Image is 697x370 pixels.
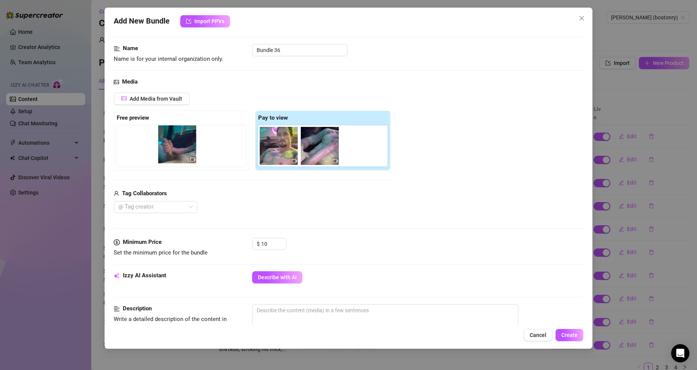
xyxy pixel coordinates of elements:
[576,12,588,24] button: Close
[114,189,119,198] span: user
[561,332,578,338] span: Create
[117,114,149,121] strong: Free preview
[258,274,297,280] span: Describe with AI
[121,96,127,101] span: picture
[114,249,208,256] span: Set the minimum price for the bundle
[122,78,138,85] strong: Media
[194,18,224,24] span: Import PPVs
[130,96,182,102] span: Add Media from Vault
[114,316,227,358] span: Write a detailed description of the content in a few sentences. Avoid vague or implied descriptio...
[114,44,120,53] span: align-left
[123,45,138,52] strong: Name
[122,190,167,197] strong: Tag Collaborators
[123,239,162,245] strong: Minimum Price
[576,15,588,21] span: Close
[252,271,302,283] button: Describe with AI
[252,44,348,56] input: Enter a name
[114,77,119,87] span: picture
[114,93,190,105] button: Add Media from Vault
[123,272,166,279] strong: Izzy AI Assistant
[186,19,191,24] span: import
[114,55,223,62] span: Name is for your internal organization only.
[123,305,152,312] strong: Description
[114,15,170,27] span: Add New Bundle
[114,304,120,313] span: align-left
[579,15,585,21] span: close
[556,329,583,341] button: Create
[671,344,689,362] div: Open Intercom Messenger
[114,238,120,247] span: dollar
[524,329,553,341] button: Cancel
[258,114,288,121] strong: Pay to view
[180,15,230,27] button: Import PPVs
[530,332,546,338] span: Cancel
